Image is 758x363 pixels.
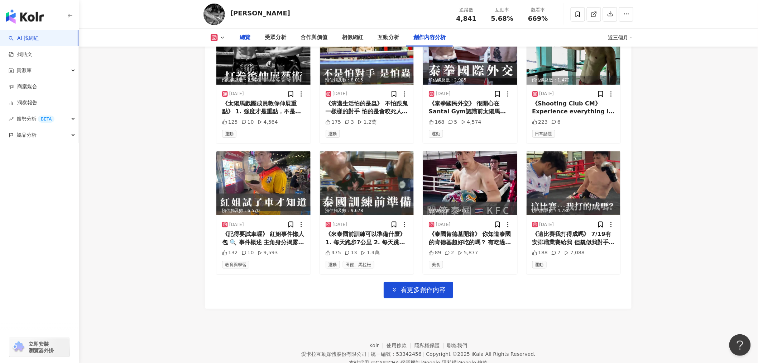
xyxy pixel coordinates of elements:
[216,151,311,215] div: post-image預估觸及數：6,570
[532,249,548,256] div: 188
[456,15,477,22] span: 4,841
[472,351,484,357] a: iKala
[532,100,615,116] div: 《Shooting Club CM》 Experience everything in life You only live once [PERSON_NAME]’t let anyone te...
[326,261,340,269] span: 運動
[342,33,363,42] div: 相似網紅
[527,21,621,85] div: post-image商業合作預估觸及數：1,472
[527,151,621,215] img: post-image
[222,249,238,256] div: 132
[343,261,374,269] span: 田徑、馬拉松
[491,15,513,22] span: 5.68%
[326,119,341,126] div: 175
[320,206,414,215] div: 預估觸及數：9,678
[326,130,340,138] span: 運動
[527,76,621,85] div: 預估觸及數：1,472
[361,249,380,256] div: 1.4萬
[429,119,445,126] div: 168
[429,261,443,269] span: 美食
[423,351,425,357] span: |
[429,100,512,116] div: 《泰拳國民外交》 很開心在Santai Gym認識前太陽馬戲團表演者 他在自身領域也是佼佼者並也持續進修泰拳 或許我們都來自不同國家、說不一樣的語言 但是熱愛泰拳這項運動的心都是一樣的 很高興因...
[216,206,311,215] div: 預估觸及數：6,570
[387,343,415,348] a: 使用條款
[229,91,244,97] div: [DATE]
[551,119,561,126] div: 6
[320,76,414,85] div: 預估觸及數：8,015
[551,249,561,256] div: 7
[539,91,554,97] div: [DATE]
[345,249,357,256] div: 13
[6,9,44,24] img: logo
[532,261,547,269] span: 運動
[222,230,305,246] div: 《記得要試車喔》 紅姐事件懶人包 🔍 事件概述 主角身分揭露：所謂的「南京紅姐」其實是一名38歲的男性（姓焦），以女性形象示人，在網路上扮演「60歲南京大媽」的身分招攬男性對象來房間發生性關係，...
[436,91,451,97] div: [DATE]
[301,351,366,357] div: 愛卡拉互動媒體股份有限公司
[265,33,286,42] div: 受眾分析
[301,33,327,42] div: 合作與價值
[38,115,54,123] div: BETA
[240,33,250,42] div: 總覽
[423,206,517,215] div: 預估觸及數：3,915
[527,206,621,215] div: 預估觸及數：4,780
[9,83,37,90] a: 商案媒合
[333,222,347,228] div: [DATE]
[320,151,414,215] div: post-image預估觸及數：9,678
[320,151,414,215] img: post-image
[9,117,14,122] span: rise
[423,151,517,215] div: post-image預估觸及數：3,915
[326,100,408,116] div: 《清邁生活怕的是蟲》 不怕跟鬼一樣樣的對手 怕的是會咬死人的蟲 記得帶一項三件物品 1. 保潔墊 千萬不要用宿舍的 2. 防蚊液跟除蟲 他們的蟲子太可怕 3. 自己的被單跟枕頭套 以上三點千萬要...
[241,119,254,126] div: 10
[429,130,443,138] span: 運動
[378,33,399,42] div: 互動分析
[241,249,254,256] div: 10
[447,343,467,348] a: 聯絡我們
[423,21,517,85] div: post-image預估觸及數：2,985
[436,222,451,228] div: [DATE]
[258,119,278,126] div: 4,564
[371,351,422,357] div: 統一編號：53342456
[384,282,453,298] button: 看更多創作內容
[9,51,32,58] a: 找貼文
[11,341,25,353] img: chrome extension
[203,4,225,25] img: KOL Avatar
[258,249,278,256] div: 9,593
[489,6,516,14] div: 互動率
[369,343,387,348] a: Kolr
[326,230,408,246] div: 《來泰國前訓練可以準備什麼》 1. 每天跑步7公里 2. 每天跳繩15分鐘 還想要知道哪些訓練可以提前做的 底下留言告訴我 我會好好回答你 #台中拳擊 #muaythaï #台中泰拳 #台中運動...
[426,351,536,357] div: Copyright © 2025 All Rights Reserved.
[423,151,517,215] img: post-image
[320,21,414,85] img: post-image
[16,127,37,143] span: 競品分析
[222,130,236,138] span: 運動
[458,249,478,256] div: 5,877
[528,15,548,22] span: 669%
[16,62,32,79] span: 資源庫
[9,99,37,107] a: 洞察報告
[29,341,54,354] span: 立即安裝 瀏覽器外掛
[461,119,481,126] div: 4,574
[9,35,39,42] a: searchAI 找網紅
[539,222,554,228] div: [DATE]
[532,130,555,138] span: 日常話題
[216,151,311,215] img: post-image
[608,32,633,43] div: 近三個月
[230,9,290,18] div: [PERSON_NAME]
[524,6,552,14] div: 觀看率
[222,261,249,269] span: 教育與學習
[532,119,548,126] div: 223
[532,230,615,246] div: 《這比賽我打得成嗎》 7/19有安排職業賽給我 但貌似我對手[DEMOGRAPHIC_DATA]怯戰 我還打得成嗎？ 我們拭目以待！ #台中拳擊 #台中泰拳 #muaythaï #台中運動 #s...
[222,100,305,116] div: 《太陽馬戲團成員教你伸展重點》 1. 強度才是重點，不是是時間 2. 對於打球來說動態伸展比較好 3. 柔軟度夠的時候時間可以拉長 全面性動靜結合 補充： 有好的柔軟度練習各種運動比較不容易受傷...
[326,249,341,256] div: 475
[320,21,414,85] div: post-image預估觸及數：8,015
[413,33,446,42] div: 創作內容分析
[358,119,376,126] div: 1.2萬
[453,6,480,14] div: 追蹤數
[345,119,354,126] div: 3
[216,76,311,85] div: 預估觸及數：2,978
[333,91,347,97] div: [DATE]
[429,230,512,246] div: 《泰國肯德基開箱》 你知道泰國的肯德基超好吃的嗎？ 有吃過的也跟我分享一下 想要再開箱什麼連鎖素食餐廳的 反正我在泰國很久可以試試看 #台中拳擊 #muaythaï #台中泰拳 #台中運動 #s...
[368,351,370,357] span: |
[222,119,238,126] div: 125
[729,334,751,356] iframe: Help Scout Beacon - Open
[423,21,517,85] img: post-image
[16,111,54,127] span: 趨勢分析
